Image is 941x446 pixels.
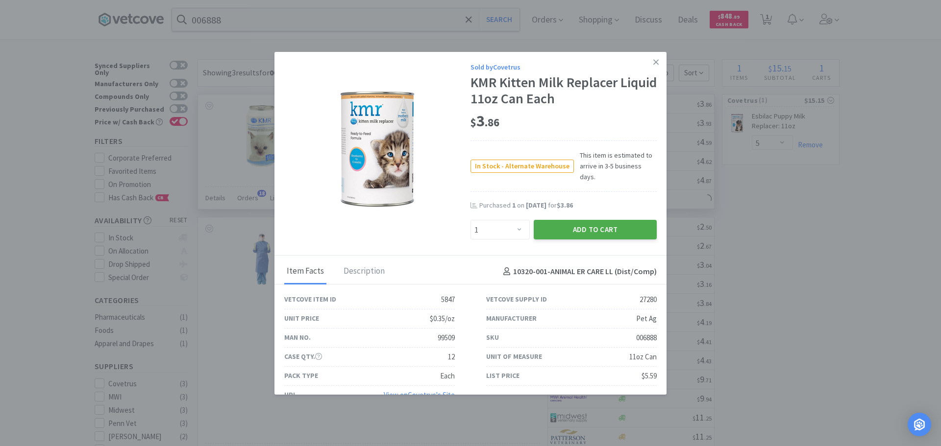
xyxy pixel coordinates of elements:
[636,332,657,344] div: 006888
[438,332,455,344] div: 99509
[486,351,542,362] div: Unit of Measure
[440,370,455,382] div: Each
[629,351,657,363] div: 11oz Can
[470,111,499,131] span: 3
[284,389,297,400] div: URL
[636,313,657,325] div: Pet Ag
[448,351,455,363] div: 12
[284,370,318,381] div: Pack Type
[574,150,657,183] span: This item is estimated to arrive in 3-5 business days.
[471,160,573,172] span: In Stock - Alternate Warehouse
[526,201,546,210] span: [DATE]
[430,313,455,325] div: $0.35/oz
[470,62,657,72] div: Sold by Covetrus
[384,390,455,399] a: View onCovetrus's Site
[512,201,516,210] span: 1
[284,294,336,305] div: Vetcove Item ID
[640,294,657,305] div: 27280
[486,313,537,324] div: Manufacturer
[486,332,499,343] div: SKU
[316,89,439,211] img: ba5e7d5580384e9aba768ef520d273ad_27280.png
[479,201,657,211] div: Purchased on for
[284,259,326,284] div: Item Facts
[284,313,319,324] div: Unit Price
[470,116,476,129] span: $
[557,201,573,210] span: $3.86
[470,74,657,107] div: KMR Kitten Milk Replacer Liquid 11oz Can Each
[486,370,520,381] div: List Price
[341,259,387,284] div: Description
[485,116,499,129] span: . 86
[441,294,455,305] div: 5847
[908,413,931,436] div: Open Intercom Messenger
[642,370,657,382] div: $5.59
[284,351,322,362] div: Case Qty.
[499,265,657,278] h4: 10320-001 - ANIMAL ER CARE LL (Dist/Comp)
[284,332,311,343] div: Man No.
[486,294,547,305] div: Vetcove Supply ID
[534,220,657,239] button: Add to Cart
